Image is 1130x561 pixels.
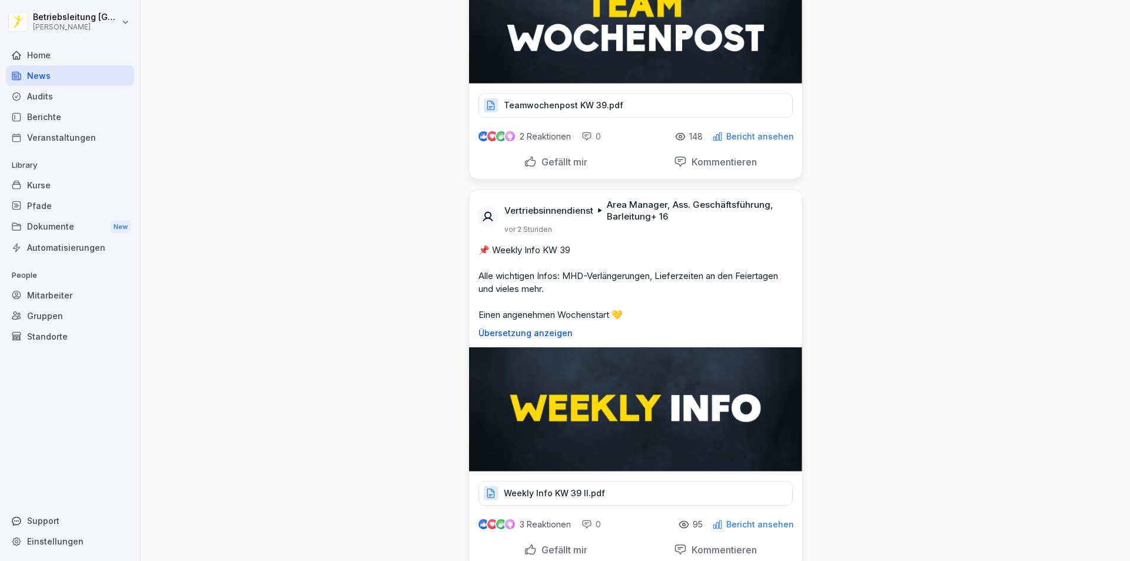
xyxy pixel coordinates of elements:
[496,131,506,141] img: celebrate
[478,244,793,321] p: 📌 Weekly Info KW 39 Alle wichtigen Infos: MHD-Verlängerungen, Lieferzeiten an den Feiertagen und ...
[6,216,134,238] div: Dokumente
[488,132,497,141] img: love
[6,237,134,258] a: Automatisierungen
[726,132,794,141] p: Bericht ansehen
[6,326,134,347] a: Standorte
[504,205,593,217] p: Vertriebsinnendienst
[520,520,571,529] p: 3 Reaktionen
[478,520,488,529] img: like
[6,266,134,285] p: People
[6,285,134,306] a: Mitarbeiter
[505,131,515,142] img: inspiring
[6,156,134,175] p: Library
[478,491,793,503] a: Weekly Info KW 39 II.pdf
[687,544,757,556] p: Kommentieren
[537,544,587,556] p: Gefällt mir
[520,132,571,141] p: 2 Reaktionen
[33,12,119,22] p: Betriebsleitung [GEOGRAPHIC_DATA]
[6,531,134,552] a: Einstellungen
[693,520,703,529] p: 95
[504,225,552,234] p: vor 2 Stunden
[111,220,131,234] div: New
[6,65,134,86] a: News
[478,132,488,141] img: like
[496,519,506,529] img: celebrate
[478,328,793,338] p: Übersetzung anzeigen
[6,86,134,107] a: Audits
[33,23,119,31] p: [PERSON_NAME]
[537,156,587,168] p: Gefällt mir
[6,127,134,148] a: Veranstaltungen
[689,132,703,141] p: 148
[505,519,515,530] img: inspiring
[6,195,134,216] a: Pfade
[687,156,757,168] p: Kommentieren
[6,216,134,238] a: DokumenteNew
[581,131,601,142] div: 0
[504,99,623,111] p: Teamwochenpost KW 39.pdf
[478,103,793,115] a: Teamwochenpost KW 39.pdf
[6,45,134,65] a: Home
[504,487,605,499] p: Weekly Info KW 39 II.pdf
[581,519,601,530] div: 0
[6,306,134,326] a: Gruppen
[488,520,497,529] img: love
[6,175,134,195] a: Kurse
[6,107,134,127] a: Berichte
[607,199,788,223] p: Area Manager, Ass. Geschäftsführung, Barleitung + 16
[6,510,134,531] div: Support
[726,520,794,529] p: Bericht ansehen
[469,347,802,472] img: c31u2p2qoqpfv4dnx9j6dtk8.png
